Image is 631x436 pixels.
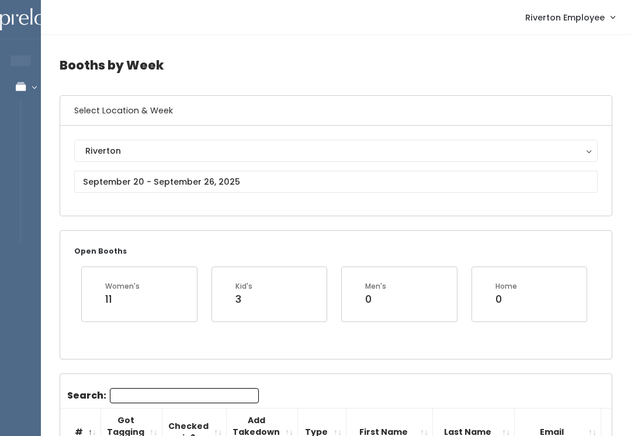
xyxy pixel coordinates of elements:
input: September 20 - September 26, 2025 [74,171,598,193]
div: Men's [365,281,386,292]
div: Riverton [85,144,587,157]
div: 0 [495,292,517,307]
input: Search: [110,388,259,403]
div: 0 [365,292,386,307]
h6: Select Location & Week [60,96,612,126]
button: Riverton [74,140,598,162]
div: 11 [105,292,140,307]
small: Open Booths [74,246,127,256]
div: Home [495,281,517,292]
div: Kid's [235,281,252,292]
div: 3 [235,292,252,307]
div: Women's [105,281,140,292]
h4: Booths by Week [60,49,612,81]
label: Search: [67,388,259,403]
a: Riverton Employee [514,5,626,30]
span: Riverton Employee [525,11,605,24]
